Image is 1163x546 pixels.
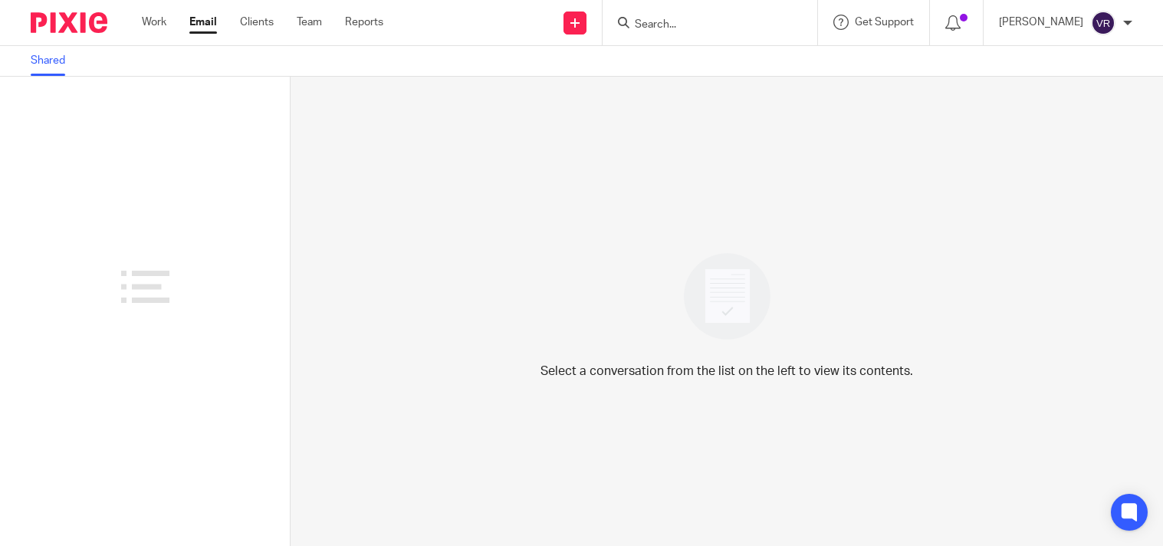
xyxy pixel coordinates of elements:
[855,17,914,28] span: Get Support
[240,15,274,30] a: Clients
[189,15,217,30] a: Email
[1091,11,1115,35] img: svg%3E
[31,12,107,33] img: Pixie
[540,362,913,380] p: Select a conversation from the list on the left to view its contents.
[345,15,383,30] a: Reports
[633,18,771,32] input: Search
[999,15,1083,30] p: [PERSON_NAME]
[297,15,322,30] a: Team
[674,243,780,350] img: image
[142,15,166,30] a: Work
[31,46,77,76] a: Shared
